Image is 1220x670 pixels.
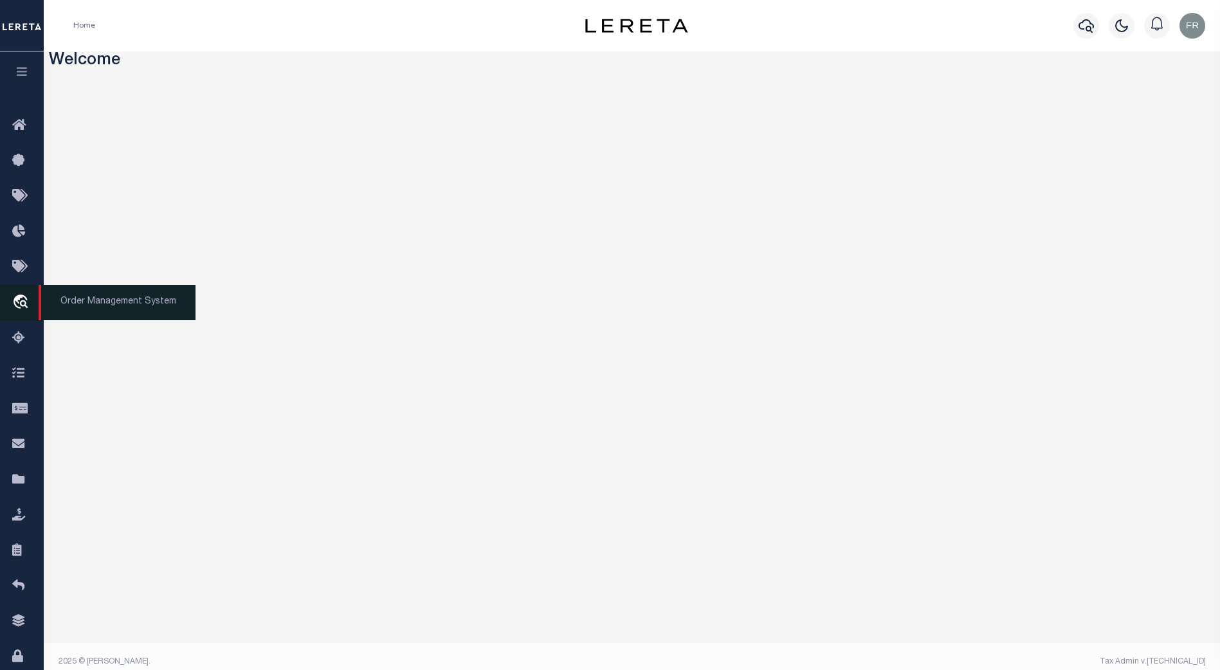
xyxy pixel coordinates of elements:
[39,285,196,320] span: Order Management System
[73,20,95,32] li: Home
[642,656,1206,667] div: Tax Admin v.[TECHNICAL_ID]
[12,294,33,311] i: travel_explore
[49,51,1215,71] h3: Welcome
[1179,13,1205,39] img: svg+xml;base64,PHN2ZyB4bWxucz0iaHR0cDovL3d3dy53My5vcmcvMjAwMC9zdmciIHBvaW50ZXItZXZlbnRzPSJub25lIi...
[49,656,632,667] div: 2025 © [PERSON_NAME].
[585,19,688,33] img: logo-dark.svg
